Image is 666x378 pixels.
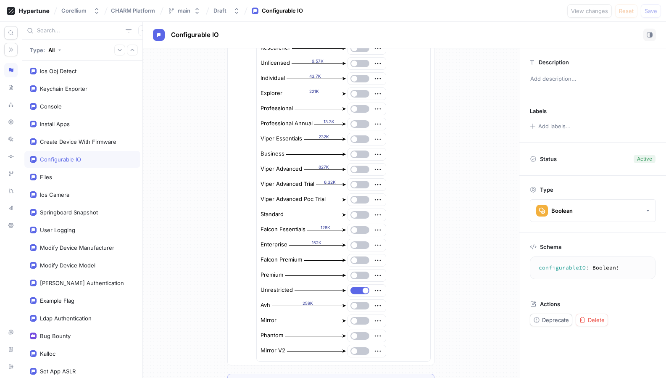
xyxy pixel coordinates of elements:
[4,201,18,215] div: Analytics
[540,186,553,193] p: Type
[164,4,204,18] button: main
[27,42,64,57] button: Type: All
[261,195,326,204] div: Viper Advanced Poc Trial
[272,300,344,307] div: 259K
[261,271,283,279] div: Premium
[261,286,293,294] div: Unrestricted
[637,155,652,163] div: Active
[261,346,285,355] div: Mirror V2
[58,4,103,18] button: Corellium
[619,8,634,13] span: Reset
[114,45,125,56] button: Expand all
[40,191,69,198] div: Ios Camera
[307,225,344,231] div: 128K
[571,8,608,13] span: View changes
[261,225,305,234] div: Falcon Essentials
[567,4,612,18] button: View changes
[261,150,284,158] div: Business
[588,317,605,322] span: Delete
[576,314,608,326] button: Delete
[530,314,572,326] button: Deprecate
[316,179,344,185] div: 6.32K
[40,350,55,357] div: Kalloc
[540,153,557,165] p: Status
[540,301,560,307] p: Actions
[40,333,71,339] div: Bug Bounty
[4,80,18,95] div: Schema
[292,58,344,64] div: 9.57K
[304,164,344,170] div: 827K
[261,301,270,309] div: Avh
[40,227,75,233] div: User Logging
[540,243,561,250] p: Schema
[261,180,314,188] div: Viper Advanced Trial
[40,315,92,322] div: Ldap Authentication
[40,156,81,163] div: Configurable IO
[641,4,661,18] button: Save
[261,256,302,264] div: Falcon Premium
[40,262,95,269] div: Modify Device Model
[542,317,569,322] span: Deprecate
[4,342,18,357] div: Documentation
[40,85,87,92] div: Keychain Exporter
[4,115,18,129] div: Preview
[4,184,18,198] div: Pull requests
[40,244,114,251] div: Modify Device Manufacturer
[4,218,18,233] div: Settings
[4,167,18,181] div: Branches
[530,199,656,222] button: Boolean
[40,368,76,375] div: Set App ASLR
[534,260,652,275] textarea: configurableIO: Boolean!
[40,103,62,110] div: Console
[261,331,283,340] div: Phantom
[539,59,569,66] p: Description
[615,4,637,18] button: Reset
[527,121,573,132] button: Add labels...
[261,74,285,82] div: Individual
[261,241,287,249] div: Enterprise
[40,121,70,127] div: Install Apps
[4,149,18,164] div: Diff
[261,316,276,325] div: Mirror
[40,297,74,304] div: Example Flag
[4,132,18,146] div: Logs
[289,240,344,246] div: 152K
[4,359,18,374] div: Sign out
[287,73,344,79] div: 43.7K
[61,7,87,14] div: Corellium
[261,59,290,67] div: Unlicensed
[48,47,55,53] div: All
[37,26,122,35] input: Search...
[261,119,313,128] div: Professional Annual
[261,104,293,113] div: Professional
[40,174,52,180] div: Files
[314,119,344,125] div: 13.3K
[261,165,302,173] div: Viper Advanced
[178,7,190,14] div: main
[30,47,45,53] p: Type:
[4,325,18,339] div: Live chat
[111,8,155,13] span: CHARM Platform
[261,135,302,143] div: Viper Essentials
[40,138,116,145] div: Create Device With Firmware
[213,7,226,14] div: Draft
[526,72,659,86] p: Add description...
[530,108,547,114] p: Labels
[261,210,284,219] div: Standard
[284,88,344,95] div: 221K
[261,89,282,98] div: Explorer
[645,8,657,13] span: Save
[210,4,243,18] button: Draft
[4,98,18,112] div: Experiments
[304,134,344,140] div: 232K
[40,209,98,216] div: Springboard Snapshot
[551,207,573,214] div: Boolean
[4,63,18,77] div: Flags
[262,7,303,15] div: Configurable IO
[40,68,76,74] div: Ios Obj Detect
[127,45,138,56] button: Collapse all
[40,280,124,286] div: [PERSON_NAME] Authentication
[171,32,219,38] span: Configurable IO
